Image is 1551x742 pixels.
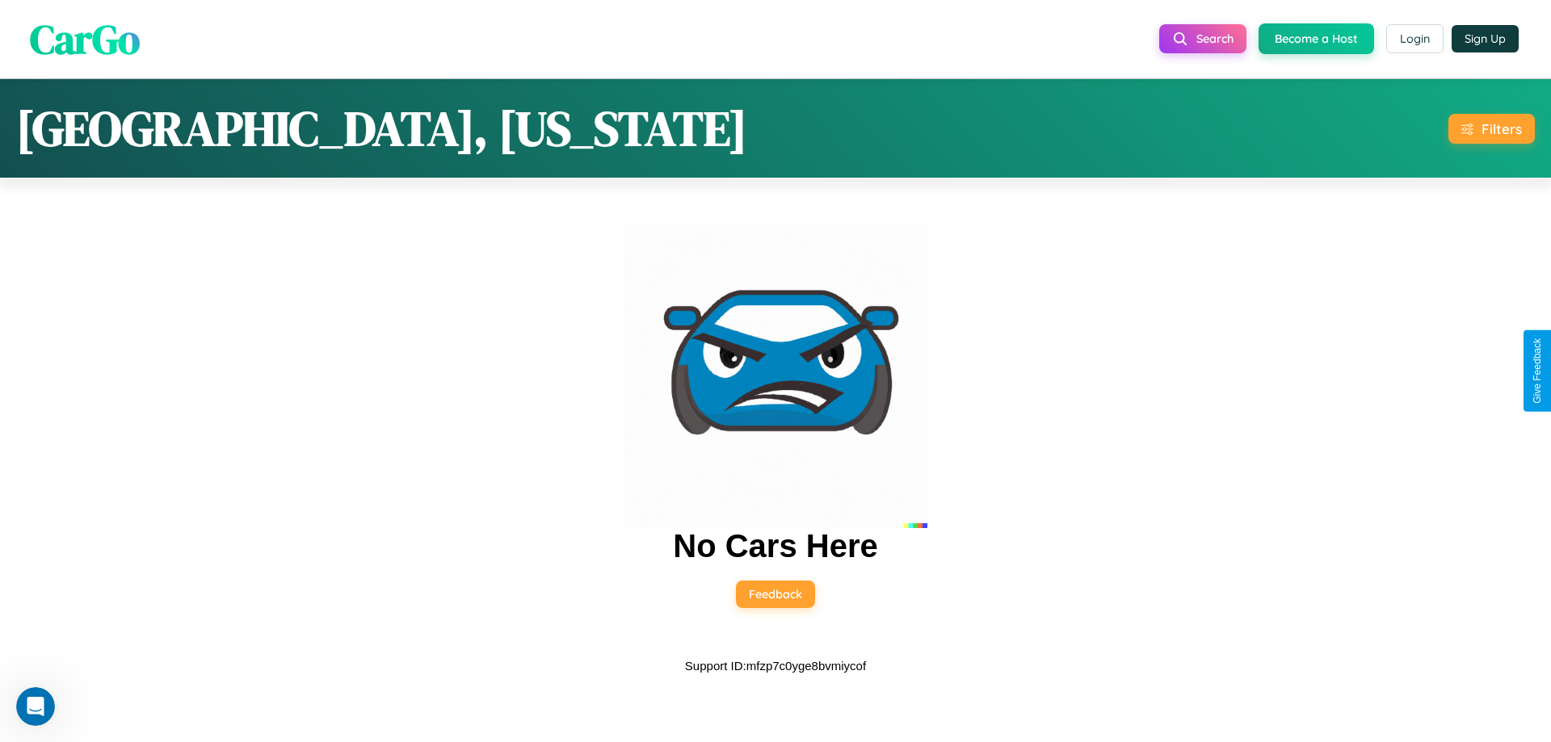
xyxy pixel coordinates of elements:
iframe: Intercom live chat [16,687,55,726]
button: Filters [1448,114,1535,144]
span: Search [1196,31,1234,46]
button: Become a Host [1259,23,1374,54]
h1: [GEOGRAPHIC_DATA], [US_STATE] [16,95,747,161]
button: Sign Up [1452,25,1519,52]
div: Filters [1482,120,1522,137]
p: Support ID: mfzp7c0yge8bvmiycof [685,655,866,677]
h2: No Cars Here [673,528,877,564]
div: Give Feedback [1532,338,1543,404]
span: CarGo [30,10,140,66]
img: car [624,224,927,528]
button: Login [1386,24,1444,53]
button: Feedback [736,581,815,608]
button: Search [1159,24,1246,53]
